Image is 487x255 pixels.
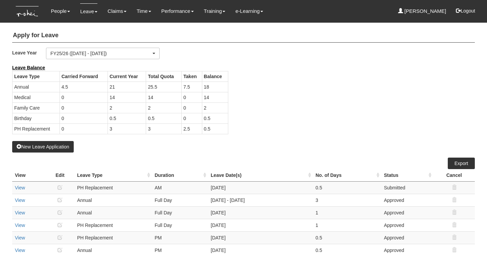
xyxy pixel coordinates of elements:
[74,219,152,231] td: PH Replacement
[46,169,74,182] th: Edit
[74,169,152,182] th: Leave Type : activate to sort column ascending
[13,123,60,134] td: PH Replacement
[50,50,151,57] div: FY25/26 ([DATE] - [DATE])
[15,198,25,203] a: View
[152,181,208,194] td: AM
[208,231,313,244] td: [DATE]
[60,123,108,134] td: 0
[152,219,208,231] td: Full Day
[108,102,146,113] td: 2
[235,3,263,19] a: e-Learning
[182,71,202,82] th: Taken
[15,223,25,228] a: View
[313,231,381,244] td: 0.5
[15,185,25,190] a: View
[60,82,108,92] td: 4.5
[313,181,381,194] td: 0.5
[381,181,433,194] td: Submitted
[12,65,45,70] b: Leave Balance
[152,194,208,206] td: Full Day
[108,3,126,19] a: Claims
[108,82,146,92] td: 21
[146,71,182,82] th: Total Quota
[161,3,194,19] a: Performance
[381,206,433,219] td: Approved
[146,92,182,102] td: 14
[137,3,151,19] a: Time
[60,102,108,113] td: 0
[146,102,182,113] td: 2
[13,92,60,102] td: Medical
[108,92,146,102] td: 14
[80,3,97,19] a: Leave
[182,123,202,134] td: 2.5
[202,82,228,92] td: 18
[15,235,25,240] a: View
[433,169,475,182] th: Cancel
[381,231,433,244] td: Approved
[313,169,381,182] th: No. of Days : activate to sort column ascending
[208,194,313,206] td: [DATE] - [DATE]
[74,231,152,244] td: PH Replacement
[13,82,60,92] td: Annual
[74,181,152,194] td: PH Replacement
[182,113,202,123] td: 0
[152,169,208,182] th: Duration : activate to sort column ascending
[51,3,70,19] a: People
[146,123,182,134] td: 3
[108,113,146,123] td: 0.5
[208,206,313,219] td: [DATE]
[60,71,108,82] th: Carried Forward
[15,248,25,253] a: View
[182,82,202,92] td: 7.5
[381,194,433,206] td: Approved
[15,210,25,215] a: View
[13,102,60,113] td: Family Care
[108,123,146,134] td: 3
[152,206,208,219] td: Full Day
[60,113,108,123] td: 0
[208,181,313,194] td: [DATE]
[381,169,433,182] th: Status : activate to sort column ascending
[60,92,108,102] td: 0
[398,3,446,19] a: [PERSON_NAME]
[202,113,228,123] td: 0.5
[313,206,381,219] td: 1
[13,71,60,82] th: Leave Type
[208,169,313,182] th: Leave Date(s) : activate to sort column ascending
[74,194,152,206] td: Annual
[313,219,381,231] td: 1
[12,169,46,182] th: View
[202,102,228,113] td: 2
[12,141,74,153] button: New Leave Application
[202,92,228,102] td: 14
[74,206,152,219] td: Annual
[313,194,381,206] td: 3
[448,158,475,169] a: Export
[152,231,208,244] td: PM
[13,113,60,123] td: Birthday
[451,3,480,19] button: Logout
[204,3,226,19] a: Training
[46,48,160,59] button: FY25/26 ([DATE] - [DATE])
[108,71,146,82] th: Current Year
[146,113,182,123] td: 0.5
[12,48,46,57] label: Leave Year
[202,123,228,134] td: 0.5
[12,29,475,43] h4: Apply for Leave
[202,71,228,82] th: Balance
[182,92,202,102] td: 0
[182,102,202,113] td: 0
[208,219,313,231] td: [DATE]
[381,219,433,231] td: Approved
[146,82,182,92] td: 25.5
